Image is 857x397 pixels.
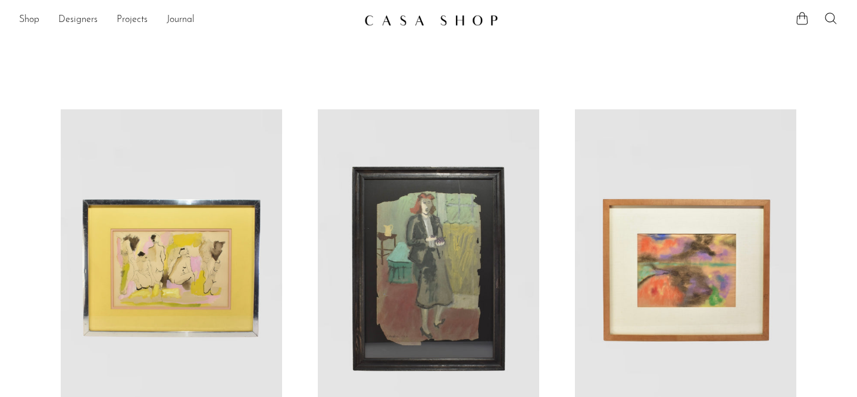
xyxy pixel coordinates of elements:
ul: NEW HEADER MENU [19,10,355,30]
a: Designers [58,12,98,28]
a: Projects [117,12,148,28]
nav: Desktop navigation [19,10,355,30]
a: Shop [19,12,39,28]
a: Journal [167,12,195,28]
